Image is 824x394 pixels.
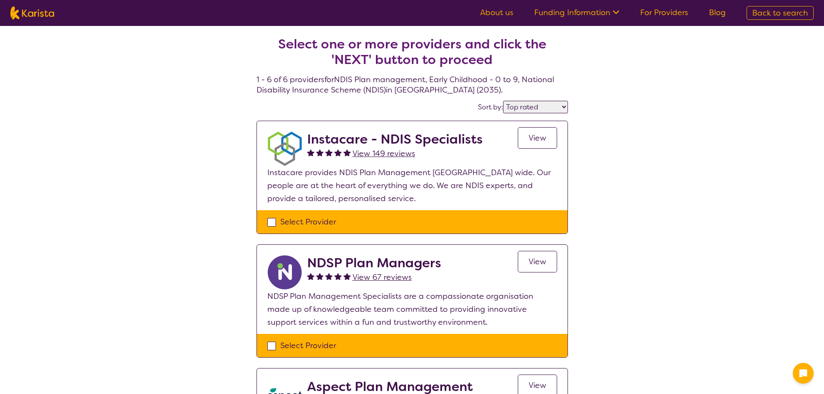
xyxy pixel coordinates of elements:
[534,7,619,18] a: Funding Information
[518,127,557,149] a: View
[307,272,314,280] img: fullstar
[529,380,546,391] span: View
[478,103,503,112] label: Sort by:
[480,7,513,18] a: About us
[353,148,415,159] span: View 149 reviews
[709,7,726,18] a: Blog
[353,147,415,160] a: View 149 reviews
[267,36,558,67] h2: Select one or more providers and click the 'NEXT' button to proceed
[307,149,314,156] img: fullstar
[752,8,808,18] span: Back to search
[747,6,814,20] a: Back to search
[325,272,333,280] img: fullstar
[316,272,324,280] img: fullstar
[267,290,557,329] p: NDSP Plan Management Specialists are a compassionate organisation made up of knowledgeable team c...
[343,272,351,280] img: fullstar
[256,16,568,95] h4: 1 - 6 of 6 providers for NDIS Plan management , Early Childhood - 0 to 9 , National Disability In...
[353,272,412,282] span: View 67 reviews
[529,133,546,143] span: View
[307,131,483,147] h2: Instacare - NDIS Specialists
[307,255,441,271] h2: NDSP Plan Managers
[267,166,557,205] p: Instacare provides NDIS Plan Management [GEOGRAPHIC_DATA] wide. Our people are at the heart of ev...
[529,256,546,267] span: View
[518,251,557,272] a: View
[267,131,302,166] img: obkhna0zu27zdd4ubuus.png
[334,149,342,156] img: fullstar
[316,149,324,156] img: fullstar
[343,149,351,156] img: fullstar
[353,271,412,284] a: View 67 reviews
[267,255,302,290] img: ryxpuxvt8mh1enfatjpo.png
[640,7,688,18] a: For Providers
[325,149,333,156] img: fullstar
[334,272,342,280] img: fullstar
[10,6,54,19] img: Karista logo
